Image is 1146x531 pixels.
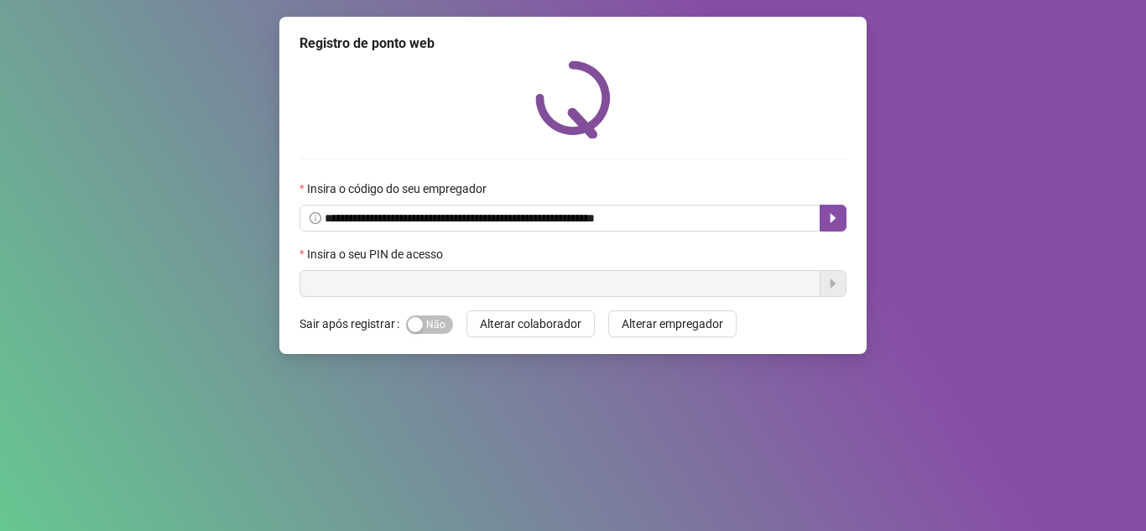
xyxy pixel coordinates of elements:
span: Alterar empregador [622,315,723,333]
span: Alterar colaborador [480,315,581,333]
button: Alterar colaborador [466,310,595,337]
label: Sair após registrar [300,310,406,337]
span: caret-right [826,211,840,225]
span: info-circle [310,212,321,224]
label: Insira o código do seu empregador [300,180,497,198]
button: Alterar empregador [608,310,737,337]
label: Insira o seu PIN de acesso [300,245,454,263]
img: QRPoint [535,60,611,138]
div: Registro de ponto web [300,34,846,54]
